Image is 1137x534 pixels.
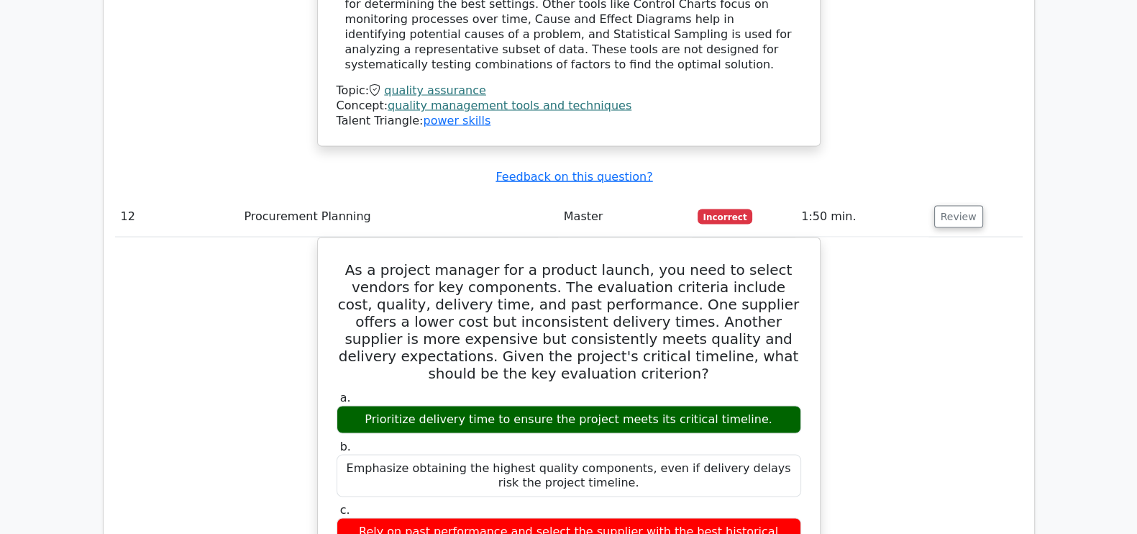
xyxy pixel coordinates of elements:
a: power skills [423,114,490,127]
div: Prioritize delivery time to ensure the project meets its critical timeline. [337,406,801,434]
div: Topic: [337,83,801,99]
span: a. [340,391,351,404]
span: Incorrect [698,209,753,224]
td: Master [558,196,692,237]
td: 12 [115,196,239,237]
div: Talent Triangle: [337,83,801,128]
a: Feedback on this question? [496,170,652,184]
div: Concept: [337,99,801,114]
h5: As a project manager for a product launch, you need to select vendors for key components. The eva... [335,261,803,382]
button: Review [934,206,983,228]
span: c. [340,503,350,517]
div: Emphasize obtaining the highest quality components, even if delivery delays risk the project time... [337,455,801,498]
a: quality assurance [384,83,486,97]
a: quality management tools and techniques [388,99,631,112]
td: Procurement Planning [238,196,557,237]
span: b. [340,440,351,453]
td: 1:50 min. [795,196,928,237]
